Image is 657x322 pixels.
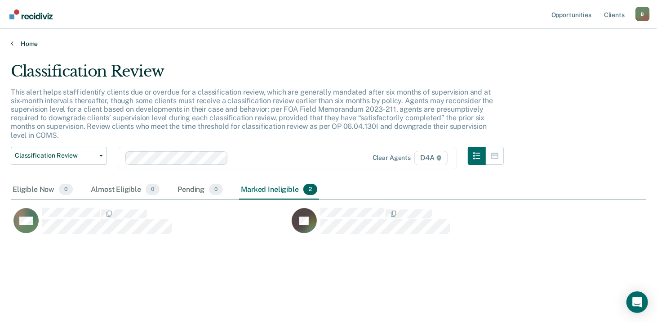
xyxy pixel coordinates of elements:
div: Eligible Now0 [11,180,75,200]
div: CaseloadOpportunityCell-0444149 [11,207,289,243]
span: 0 [146,184,160,195]
button: Profile dropdown button [635,7,650,21]
span: Classification Review [15,152,96,159]
button: Classification Review [11,147,107,165]
a: Home [11,40,646,48]
span: 0 [209,184,223,195]
div: B [635,7,650,21]
div: Open Intercom Messenger [626,291,648,313]
div: Pending0 [176,180,225,200]
div: CaseloadOpportunityCell-0746357 [289,207,567,243]
div: Almost Eligible0 [89,180,161,200]
div: Clear agents [373,154,411,162]
div: Classification Review [11,62,504,88]
span: 0 [59,184,73,195]
img: Recidiviz [9,9,53,19]
span: 2 [303,184,317,195]
p: This alert helps staff identify clients due or overdue for a classification review, which are gen... [11,88,493,140]
div: Marked Ineligible2 [239,180,319,200]
span: D4A [414,151,447,165]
